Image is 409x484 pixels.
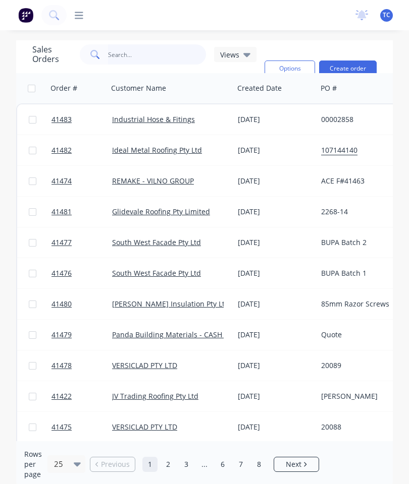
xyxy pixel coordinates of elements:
a: Jump forward [197,457,212,472]
a: 41479 [52,320,112,350]
a: 41477 [52,227,112,258]
button: Options [265,60,315,77]
a: 41474 [52,166,112,196]
a: 41422 [52,381,112,411]
div: [DATE] [238,422,313,432]
span: 41476 [52,268,72,278]
span: Rows per page [24,449,43,479]
a: Glidevale Roofing Pty Limited [112,207,210,216]
a: Previous page [90,459,135,469]
div: [DATE] [238,268,313,278]
div: [DATE] [238,114,313,125]
a: 41482 [52,135,112,165]
h1: Sales Orders [32,45,72,64]
input: Search... [108,44,207,65]
a: Page 2 [161,457,176,472]
a: Panda Building Materials - CASH SALE [112,330,240,339]
span: 41480 [52,299,72,309]
a: 41481 [52,197,112,227]
a: South West Facade Pty Ltd [112,268,201,278]
span: 41477 [52,237,72,248]
a: Industrial Hose & Fitings [112,114,195,124]
div: Customer Name [111,83,166,93]
span: 41479 [52,330,72,340]
span: Views [220,49,239,60]
div: Created Date [237,83,282,93]
button: Create order [319,60,377,77]
span: Next [286,459,301,469]
a: [PERSON_NAME] Insulation Pty Ltd [112,299,229,309]
a: VERSICLAD PTY LTD [112,360,177,370]
a: 41478 [52,350,112,381]
img: Factory [18,8,33,23]
span: 41482 [52,145,72,155]
span: 41474 [52,176,72,186]
div: [DATE] [238,330,313,340]
a: Next page [274,459,319,469]
span: Previous [101,459,130,469]
span: 41483 [52,114,72,125]
div: [DATE] [238,299,313,309]
span: 41475 [52,422,72,432]
div: [DATE] [238,237,313,248]
div: PO # [321,83,337,93]
a: South West Facade Pty Ltd [112,237,201,247]
span: 41478 [52,360,72,371]
a: 41480 [52,289,112,319]
a: Page 7 [233,457,248,472]
a: REMAKE - VILNO GROUP [112,176,194,186]
a: VERSICLAD PTY LTD [112,422,177,432]
span: 41422 [52,391,72,401]
a: Ideal Metal Roofing Pty Ltd [112,145,202,155]
div: Order # [50,83,77,93]
a: Page 3 [179,457,194,472]
a: Page 1 is your current page [142,457,158,472]
div: [DATE] [238,207,313,217]
a: 41475 [52,412,112,442]
a: Page 8 [251,457,267,472]
div: [DATE] [238,176,313,186]
div: [DATE] [238,391,313,401]
ul: Pagination [86,457,323,472]
a: JV Trading Roofing Pty Ltd [112,391,198,401]
a: Page 6 [215,457,230,472]
span: TC [383,11,390,20]
span: 41481 [52,207,72,217]
a: 41483 [52,104,112,135]
a: 41476 [52,258,112,288]
div: [DATE] [238,360,313,371]
div: [DATE] [238,145,313,155]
